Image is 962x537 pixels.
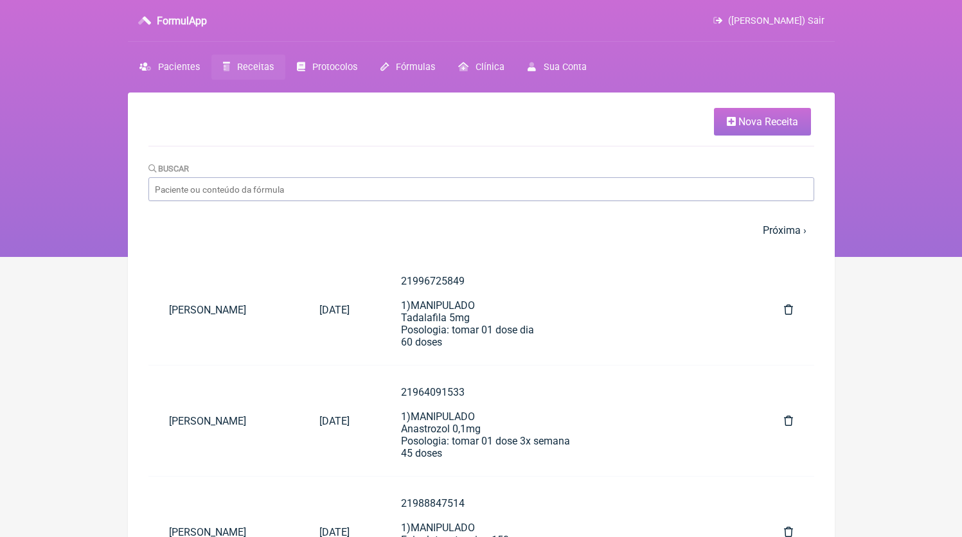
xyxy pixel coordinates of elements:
span: Pacientes [158,62,200,73]
span: Fórmulas [396,62,435,73]
a: Fórmulas [369,55,447,80]
a: [DATE] [299,405,370,437]
a: [PERSON_NAME] [148,294,299,326]
a: Pacientes [128,55,211,80]
span: Nova Receita [738,116,798,128]
a: Protocolos [285,55,369,80]
a: 219640915331)MANIPULADOAnastrozol 0,1mgPosologia: tomar 01 dose 3x semana45 doses3)MANIPULADOTada... [380,376,754,466]
span: Protocolos [312,62,357,73]
a: Sua Conta [516,55,598,80]
a: [PERSON_NAME] [148,405,299,437]
input: Paciente ou conteúdo da fórmula [148,177,814,201]
a: 219967258491)MANIPULADOTadalafila 5mgPosologia: tomar 01 dose dia60 doses2)MANIPULADOResveratrol ... [380,265,754,355]
nav: pager [148,216,814,244]
a: Próxima › [763,224,806,236]
div: 21996725849 1)MANIPULADO Tadalafila 5mg Posologia: tomar 01 dose dia 60 doses 2)MANIPULADO Resver... [401,275,733,531]
span: Receitas [237,62,274,73]
span: Sua Conta [544,62,587,73]
span: ([PERSON_NAME]) Sair [728,15,824,26]
a: Receitas [211,55,285,80]
a: [DATE] [299,294,370,326]
a: Nova Receita [714,108,811,136]
span: Clínica [476,62,504,73]
a: ([PERSON_NAME]) Sair [713,15,824,26]
a: Clínica [447,55,516,80]
h3: FormulApp [157,15,207,27]
label: Buscar [148,164,190,173]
